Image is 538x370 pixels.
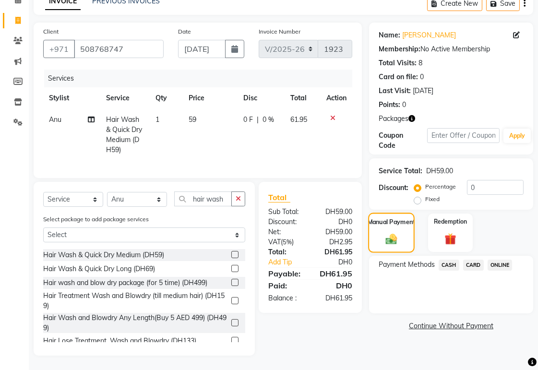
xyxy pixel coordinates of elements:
[379,30,400,40] div: Name:
[43,336,196,346] div: Hair Lose Treatment, Wash and Blowdry (DH133)
[43,250,164,260] div: Hair Wash & Quick Dry Medium (DH59)
[183,87,238,109] th: Price
[311,293,360,303] div: DH61.95
[311,227,360,237] div: DH59.00
[382,232,400,245] img: _cash.svg
[379,114,408,124] span: Packages
[174,191,232,206] input: Search or Scan
[379,260,435,270] span: Payment Methods
[379,44,524,54] div: No Active Membership
[74,40,164,58] input: Search by Name/Mobile/Email/Code
[463,260,484,271] span: CARD
[189,115,196,124] span: 59
[439,260,459,271] span: CASH
[488,260,513,271] span: ONLINE
[402,30,456,40] a: [PERSON_NAME]
[311,217,360,227] div: DH0
[418,58,422,68] div: 8
[441,232,460,246] img: _gift.svg
[379,183,408,193] div: Discount:
[319,257,359,267] div: DH0
[261,257,319,267] a: Add Tip
[379,100,400,110] div: Points:
[100,87,150,109] th: Service
[43,87,100,109] th: Stylist
[261,247,311,257] div: Total:
[43,313,227,333] div: Hair Wash and Blowdry Any Length(Buy 5 AED 499) (DH499)
[156,115,160,124] span: 1
[321,87,352,109] th: Action
[268,238,281,246] span: Vat
[238,87,285,109] th: Disc
[259,27,300,36] label: Invoice Number
[261,227,311,237] div: Net:
[261,207,311,217] div: Sub Total:
[311,237,360,247] div: DH2.95
[43,27,59,36] label: Client
[311,207,360,217] div: DH59.00
[43,291,227,311] div: Hair Treatment Wash and Blowdry (till medium hair) (DH159)
[43,215,149,224] label: Select package to add package services
[426,166,453,176] div: DH59.00
[261,237,311,247] div: ( )
[178,27,191,36] label: Date
[434,217,467,226] label: Redemption
[243,115,253,125] span: 0 F
[261,217,311,227] div: Discount:
[268,192,290,203] span: Total
[379,86,411,96] div: Last Visit:
[413,86,433,96] div: [DATE]
[311,247,360,257] div: DH61.95
[43,278,207,288] div: Hair wash and blow dry package (for 5 time) (DH499)
[379,131,427,151] div: Coupon Code
[43,40,75,58] button: +971
[261,293,311,303] div: Balance :
[263,115,274,125] span: 0 %
[379,72,418,82] div: Card on file:
[427,128,500,143] input: Enter Offer / Coupon Code
[150,87,183,109] th: Qty
[368,217,416,227] label: Manual Payment
[106,115,142,154] span: Hair Wash & Quick Dry Medium (DH59)
[261,280,311,291] div: Paid:
[285,87,321,109] th: Total
[283,238,292,246] span: 5%
[425,182,456,191] label: Percentage
[261,268,311,279] div: Payable:
[379,166,422,176] div: Service Total:
[402,100,406,110] div: 0
[420,72,424,82] div: 0
[379,44,420,54] div: Membership:
[257,115,259,125] span: |
[43,264,155,274] div: Hair Wash & Quick Dry Long (DH69)
[44,70,359,87] div: Services
[290,115,307,124] span: 61.95
[371,321,531,331] a: Continue Without Payment
[503,129,531,143] button: Apply
[311,268,360,279] div: DH61.95
[49,115,61,124] span: Anu
[425,195,440,203] label: Fixed
[311,280,360,291] div: DH0
[379,58,417,68] div: Total Visits:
